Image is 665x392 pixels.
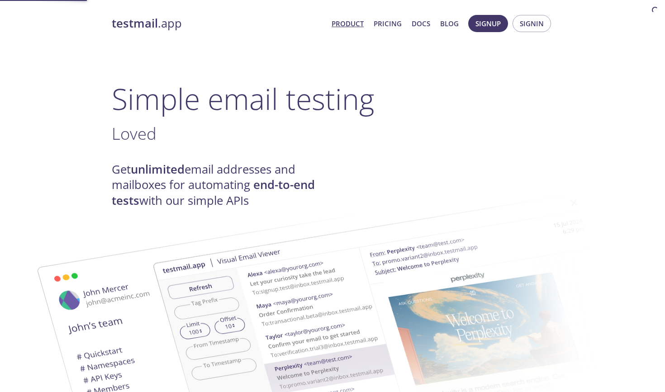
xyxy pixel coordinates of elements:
[112,15,158,31] strong: testmail
[112,16,324,31] a: testmail.app
[112,162,332,208] h4: Get email addresses and mailboxes for automating with our simple APIs
[332,18,364,29] a: Product
[440,18,459,29] a: Blog
[112,122,157,145] span: Loved
[112,177,315,208] strong: end-to-end tests
[412,18,430,29] a: Docs
[513,15,551,32] button: Signin
[131,161,185,177] strong: unlimited
[374,18,402,29] a: Pricing
[520,18,544,29] span: Signin
[112,81,553,116] h1: Simple email testing
[468,15,508,32] button: Signup
[475,18,501,29] span: Signup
